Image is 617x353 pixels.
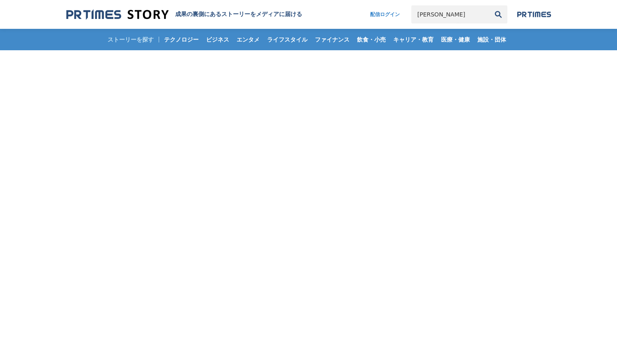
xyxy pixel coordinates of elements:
span: エンタメ [233,36,263,43]
a: ビジネス [203,29,232,50]
a: 成果の裏側にあるストーリーをメディアに届ける 成果の裏側にあるストーリーをメディアに届ける [66,9,302,20]
span: 医療・健康 [438,36,473,43]
span: ライフスタイル [264,36,311,43]
a: ライフスタイル [264,29,311,50]
a: 施設・団体 [474,29,509,50]
span: テクノロジー [161,36,202,43]
span: 飲食・小売 [354,36,389,43]
a: 飲食・小売 [354,29,389,50]
a: 配信ログイン [362,5,408,23]
a: テクノロジー [161,29,202,50]
a: キャリア・教育 [390,29,437,50]
button: 検索 [489,5,507,23]
img: prtimes [517,11,551,18]
a: ファイナンス [312,29,353,50]
span: ビジネス [203,36,232,43]
span: 施設・団体 [474,36,509,43]
a: エンタメ [233,29,263,50]
img: 成果の裏側にあるストーリーをメディアに届ける [66,9,169,20]
span: ファイナンス [312,36,353,43]
span: キャリア・教育 [390,36,437,43]
input: キーワードで検索 [411,5,489,23]
a: 医療・健康 [438,29,473,50]
h1: 成果の裏側にあるストーリーをメディアに届ける [175,11,302,18]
